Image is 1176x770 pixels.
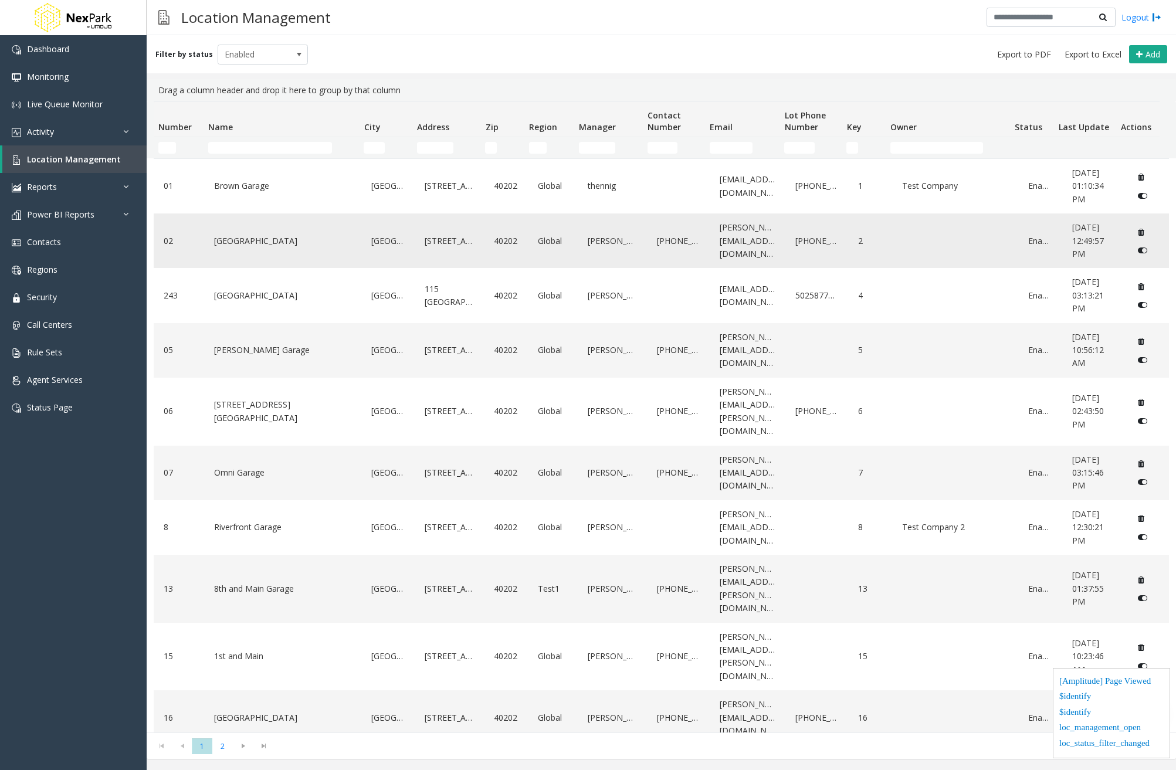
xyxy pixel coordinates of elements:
[1060,46,1126,63] button: Export to Excel
[585,518,640,537] a: [PERSON_NAME]
[154,137,204,158] td: Number Filter
[855,177,885,195] a: 1
[784,142,815,154] input: Lot Phone Number Filter
[535,177,571,195] a: Global
[422,647,477,666] a: [STREET_ADDRESS]
[12,348,21,358] img: 'icon'
[780,137,842,158] td: Lot Phone Number Filter
[1132,412,1154,430] button: Disable
[585,463,640,482] a: [PERSON_NAME]
[1072,331,1104,369] span: [DATE] 10:56:12 AM
[12,155,21,165] img: 'icon'
[654,341,703,359] a: [PHONE_NUMBER]
[524,137,574,158] td: Region Filter
[1025,402,1055,420] a: Enabled
[12,376,21,385] img: 'icon'
[422,402,477,420] a: [STREET_ADDRESS]
[192,738,212,754] span: Page 1
[12,293,21,303] img: 'icon'
[855,341,885,359] a: 5
[529,121,557,133] span: Region
[161,708,197,727] a: 16
[27,209,94,220] span: Power BI Reports
[155,49,213,60] label: Filter by status
[211,463,354,482] a: Omni Garage
[1132,589,1154,608] button: Disable
[792,232,841,250] a: [PHONE_NUMBER]
[1072,637,1104,675] span: [DATE] 10:23:46 AM
[785,110,826,133] span: Lot Phone Number
[161,463,197,482] a: 07
[27,402,73,413] span: Status Page
[1132,350,1154,369] button: Disable
[654,647,703,666] a: [PHONE_NUMBER]
[27,181,57,192] span: Reports
[161,402,197,420] a: 06
[1059,705,1164,721] div: $identify
[1025,708,1055,727] a: Enabled
[422,579,477,598] a: [STREET_ADDRESS]
[643,137,705,158] td: Contact Number Filter
[1059,690,1164,705] div: $identify
[480,137,524,158] td: Zip Filter
[27,43,69,55] span: Dashboard
[27,126,54,137] span: Activity
[1069,218,1118,263] a: [DATE] 12:49:57 PM
[1059,121,1109,133] span: Last Update
[27,236,61,247] span: Contacts
[535,579,571,598] a: Test1
[158,121,192,133] span: Number
[654,232,703,250] a: [PHONE_NUMBER]
[855,647,885,666] a: 15
[648,110,681,133] span: Contact Number
[1132,296,1154,314] button: Disable
[1132,332,1151,351] button: Delete
[997,49,1051,60] span: Export to PDF
[161,341,197,359] a: 05
[717,218,778,263] a: [PERSON_NAME][EMAIL_ADDRESS][DOMAIN_NAME]
[717,170,778,202] a: [EMAIL_ADDRESS][DOMAIN_NAME]
[422,708,477,727] a: [STREET_ADDRESS]
[161,579,197,598] a: 13
[27,374,83,385] span: Agent Services
[1069,634,1118,679] a: [DATE] 10:23:46 AM
[585,177,640,195] a: thennig
[368,341,408,359] a: [GEOGRAPHIC_DATA]
[1059,737,1164,752] div: loc_status_filter_changed
[218,45,290,64] span: Enabled
[12,183,21,192] img: 'icon'
[491,177,521,195] a: 40202
[422,280,477,312] a: 115 [GEOGRAPHIC_DATA]
[654,402,703,420] a: [PHONE_NUMBER]
[368,402,408,420] a: [GEOGRAPHIC_DATA]
[1010,137,1053,158] td: Status Filter
[1121,11,1161,23] a: Logout
[579,121,616,133] span: Manager
[1072,569,1104,607] span: [DATE] 01:37:55 PM
[855,232,885,250] a: 2
[204,137,359,158] td: Name Filter
[12,403,21,413] img: 'icon'
[585,579,640,598] a: [PERSON_NAME]
[491,286,521,305] a: 40202
[412,137,481,158] td: Address Filter
[211,708,354,727] a: [GEOGRAPHIC_DATA]
[535,708,571,727] a: Global
[1132,277,1151,296] button: Delete
[235,741,251,751] span: Go to the next page
[855,708,885,727] a: 16
[1025,232,1055,250] a: Enabled
[1072,276,1104,314] span: [DATE] 03:13:21 PM
[154,79,1169,101] div: Drag a column header and drop it here to group by that column
[211,341,354,359] a: [PERSON_NAME] Garage
[1010,102,1053,137] th: Status
[161,518,197,537] a: 8
[585,232,640,250] a: [PERSON_NAME]
[211,177,354,195] a: Brown Garage
[368,286,408,305] a: [GEOGRAPHIC_DATA]
[1152,11,1161,23] img: logout
[422,341,477,359] a: [STREET_ADDRESS]
[27,154,121,165] span: Location Management
[161,177,197,195] a: 01
[1053,137,1116,158] td: Last Update Filter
